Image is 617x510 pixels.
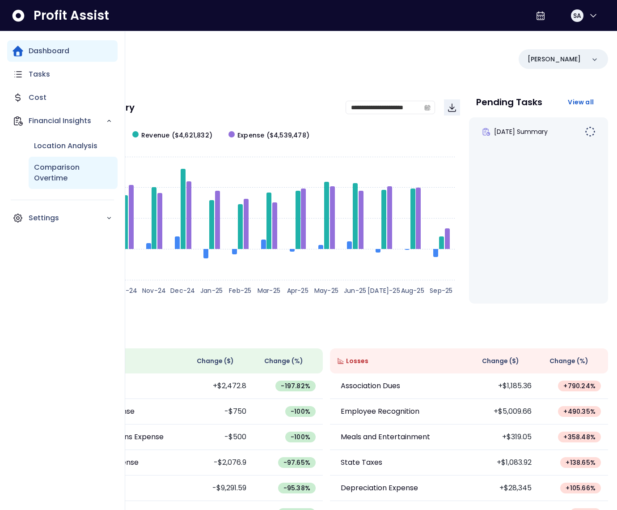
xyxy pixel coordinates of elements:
[283,484,310,493] span: -95.38 %
[184,399,254,424] td: -$750
[281,381,310,390] span: -197.82 %
[528,55,581,64] p: [PERSON_NAME]
[585,126,596,137] img: Not yet Started
[476,98,542,107] p: Pending Tasks
[469,399,539,424] td: +$5,009.66
[184,424,254,450] td: -$500
[283,458,310,467] span: -97.65 %
[424,104,431,111] svg: calendar
[34,162,112,184] p: Comparison Overtime
[291,433,310,441] span: -100 %
[291,407,310,416] span: -100 %
[566,458,596,467] span: + 138.65 %
[34,8,109,24] span: Profit Assist
[563,381,596,390] span: + 790.24 %
[566,484,596,493] span: + 105.66 %
[34,141,97,151] p: Location Analysis
[344,286,366,295] text: Jun-25
[113,286,137,295] text: Oct-24
[568,98,594,107] span: View all
[341,432,430,442] p: Meals and Entertainment
[184,476,254,501] td: -$9,291.59
[258,286,280,295] text: Mar-25
[170,286,195,295] text: Dec-24
[29,92,46,103] p: Cost
[29,213,106,223] p: Settings
[469,450,539,476] td: +$1,083.92
[563,433,596,441] span: + 358.48 %
[469,476,539,501] td: +$28,345
[197,356,234,366] span: Change ( $ )
[287,286,308,295] text: Apr-25
[314,286,338,295] text: May-25
[341,457,382,468] p: State Taxes
[264,356,303,366] span: Change (%)
[341,483,418,493] p: Depreciation Expense
[142,286,166,295] text: Nov-24
[346,356,368,366] span: Losses
[341,406,419,417] p: Employee Recognition
[29,69,50,80] p: Tasks
[469,424,539,450] td: +$319.05
[368,286,400,295] text: [DATE]-25
[482,356,519,366] span: Change ( $ )
[430,286,452,295] text: Sep-25
[563,407,596,416] span: + 490.35 %
[494,127,548,136] span: [DATE] Summary
[229,286,251,295] text: Feb-25
[29,116,106,126] p: Financial Insights
[573,11,581,20] span: SA
[200,286,223,295] text: Jan-25
[561,94,601,110] button: View all
[401,286,424,295] text: Aug-25
[469,373,539,399] td: +$1,185.36
[184,373,254,399] td: +$2,472.8
[444,99,460,116] button: Download
[184,450,254,476] td: -$2,076.9
[141,131,212,140] span: Revenue ($4,621,832)
[45,329,608,338] p: Wins & Losses
[341,381,400,391] p: Association Dues
[549,356,588,366] span: Change (%)
[29,46,69,56] p: Dashboard
[237,131,309,140] span: Expense ($4,539,478)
